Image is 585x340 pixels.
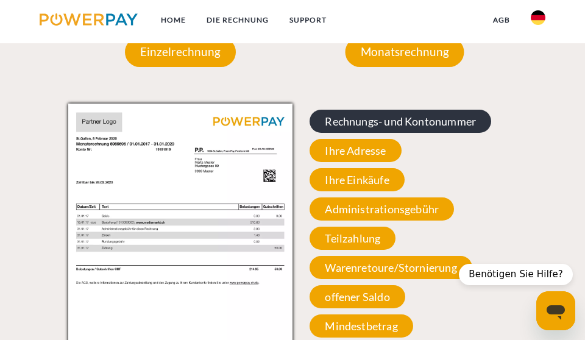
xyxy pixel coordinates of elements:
img: logo-powerpay.svg [40,13,138,26]
p: Einzelrechnung [125,37,236,66]
span: Mindestbetrag [310,314,413,338]
a: Home [151,9,196,31]
span: Ihre Einkäufe [310,168,404,191]
div: Benötigen Sie Hilfe? [459,264,573,285]
span: Rechnungs- und Kontonummer [310,110,491,133]
p: Monatsrechnung [346,37,464,66]
span: Teilzahlung [310,227,395,250]
span: Administrationsgebühr [310,197,454,221]
img: de [531,10,545,25]
a: SUPPORT [279,9,337,31]
iframe: Schaltfläche zum Öffnen des Messaging-Fensters; Konversation läuft [536,291,575,330]
span: offener Saldo [310,285,405,308]
a: DIE RECHNUNG [196,9,279,31]
span: Warenretoure/Stornierung [310,256,472,279]
span: Ihre Adresse [310,139,401,162]
a: agb [483,9,520,31]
